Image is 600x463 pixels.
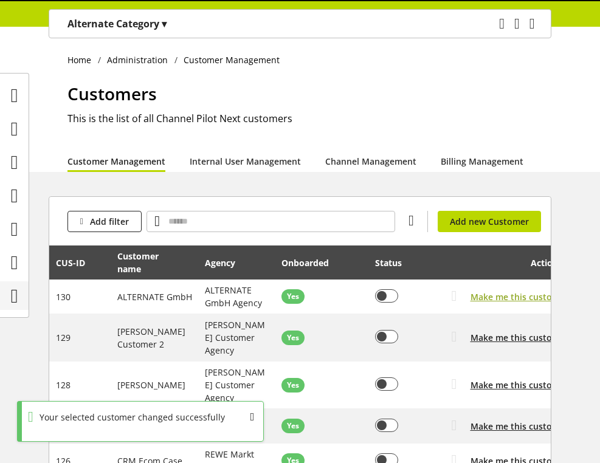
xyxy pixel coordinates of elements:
[67,82,157,105] span: Customers
[287,380,299,391] span: Yes
[67,111,551,126] h2: This is the list of all Channel Pilot Next customers
[162,17,167,30] span: ▾
[441,155,523,168] a: Billing Management
[448,250,562,275] div: Actions
[450,215,529,228] span: Add new Customer
[117,291,192,303] span: ALTERNATE GmbH
[117,379,185,391] span: [PERSON_NAME]
[205,284,262,309] span: ALTERNATE GmbH Agency
[67,16,167,31] p: Alternate Category
[287,291,299,302] span: Yes
[471,290,568,303] button: Make me this customer
[117,250,176,275] div: Customer name
[49,9,551,38] nav: main navigation
[67,53,98,66] a: Home
[471,331,568,344] button: Make me this customer
[56,291,71,303] span: 130
[56,256,97,269] div: CUS-⁠ID
[471,379,568,391] button: Make me this customer
[90,215,129,228] span: Add filter
[205,366,265,403] span: [PERSON_NAME] Customer Agency
[67,211,142,232] button: Add filter
[281,256,341,269] div: Onboarded
[287,332,299,343] span: Yes
[117,326,185,350] span: [PERSON_NAME] Customer 2
[375,256,414,269] div: Status
[33,411,225,424] div: Your selected customer changed successfully
[190,155,301,168] a: Internal User Management
[101,53,174,66] a: Administration
[438,211,541,232] a: Add new Customer
[471,420,568,433] button: Make me this customer
[205,256,247,269] div: Agency
[56,379,71,391] span: 128
[67,155,165,168] a: Customer Management
[287,420,299,431] span: Yes
[205,319,265,356] span: [PERSON_NAME] Customer Agency
[325,155,416,168] a: Channel Management
[56,332,71,343] span: 129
